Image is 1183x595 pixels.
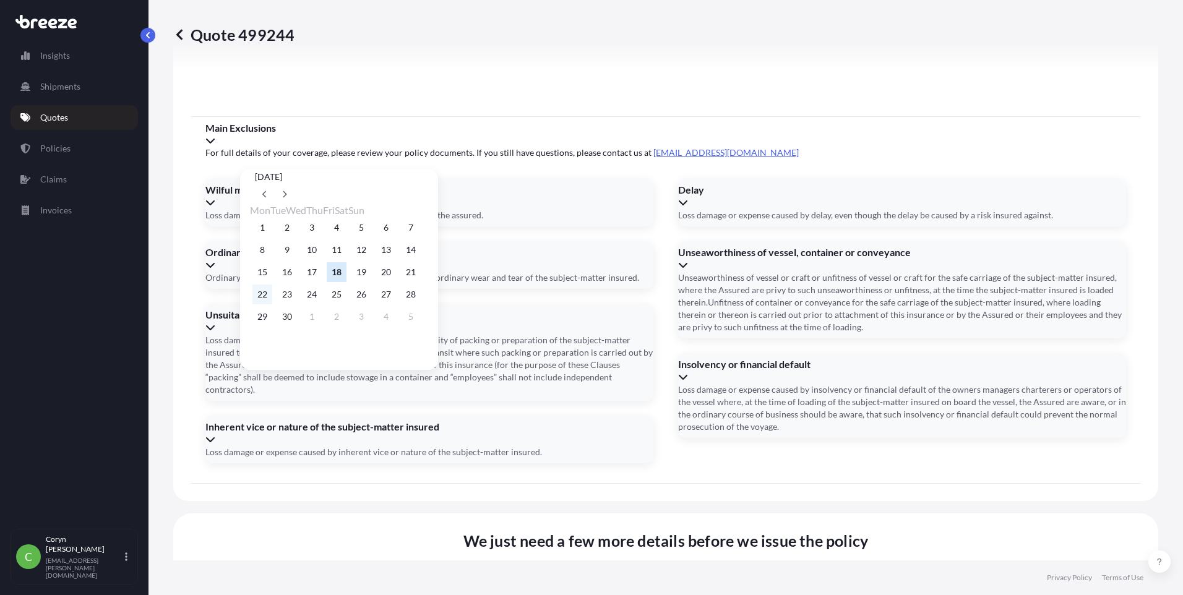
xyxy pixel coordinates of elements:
[205,122,1126,147] div: Main Exclusions
[11,136,138,161] a: Policies
[205,209,483,221] span: Loss damage or expense attributable to wilful misconduct of the assured.
[678,209,1053,221] span: Loss damage or expense caused by delay, even though the delay be caused by a risk insured against.
[277,218,297,238] button: 2
[205,421,653,445] div: Inherent vice or nature of the subject-matter insured
[302,240,322,260] button: 10
[678,383,1126,433] span: Loss damage or expense caused by insolvency or financial default of the owners managers charterer...
[376,307,396,327] button: 4
[11,74,138,99] a: Shipments
[376,285,396,304] button: 27
[46,534,123,554] p: Coryn [PERSON_NAME]
[286,204,306,216] span: Wednesday
[205,421,653,433] span: Inherent vice or nature of the subject-matter insured
[205,184,653,196] span: Wilful misconduct
[252,262,272,282] button: 15
[277,307,297,327] button: 30
[401,307,421,327] button: 5
[11,167,138,192] a: Claims
[351,240,371,260] button: 12
[327,240,346,260] button: 11
[401,218,421,238] button: 7
[653,147,799,158] a: [EMAIL_ADDRESS][DOMAIN_NAME]
[205,309,653,321] span: Unsuitable packing
[277,285,297,304] button: 23
[46,557,123,579] p: [EMAIL_ADDRESS][PERSON_NAME][DOMAIN_NAME]
[327,218,346,238] button: 4
[327,285,346,304] button: 25
[302,218,322,238] button: 3
[205,309,653,333] div: Unsuitable packing
[40,173,67,186] p: Claims
[302,285,322,304] button: 24
[11,43,138,68] a: Insights
[401,262,421,282] button: 21
[40,80,80,93] p: Shipments
[11,198,138,223] a: Invoices
[173,25,295,45] p: Quote 499244
[252,218,272,238] button: 1
[252,240,272,260] button: 8
[302,307,322,327] button: 1
[205,246,653,259] span: Ordinary wear and tear
[401,285,421,304] button: 28
[463,531,869,550] span: We just need a few more details before we issue the policy
[277,240,297,260] button: 9
[40,204,72,216] p: Invoices
[40,49,70,62] p: Insights
[376,262,396,282] button: 20
[205,122,1126,134] span: Main Exclusions
[255,169,423,184] div: [DATE]
[270,204,286,216] span: Tuesday
[1102,573,1143,583] a: Terms of Use
[351,307,371,327] button: 3
[252,285,272,304] button: 22
[327,262,346,282] button: 18
[327,307,346,327] button: 2
[678,358,1126,370] span: Insolvency or financial default
[678,246,1126,271] div: Unseaworthiness of vessel, container or conveyance
[678,184,1126,208] div: Delay
[351,262,371,282] button: 19
[351,218,371,238] button: 5
[351,285,371,304] button: 26
[302,262,322,282] button: 17
[25,550,32,563] span: C
[277,262,297,282] button: 16
[678,246,1126,259] span: Unseaworthiness of vessel, container or conveyance
[252,307,272,327] button: 29
[376,218,396,238] button: 6
[335,204,348,216] span: Saturday
[1047,573,1092,583] a: Privacy Policy
[205,272,639,284] span: Ordinary leakage, ordinary [MEDICAL_DATA] or volume, or ordinary wear and tear of the subject-mat...
[678,358,1126,383] div: Insolvency or financial default
[323,204,335,216] span: Friday
[205,246,653,271] div: Ordinary wear and tear
[11,105,138,130] a: Quotes
[401,240,421,260] button: 14
[205,446,542,458] span: Loss damage or expense caused by inherent vice or nature of the subject-matter insured.
[205,184,653,208] div: Wilful misconduct
[306,204,323,216] span: Thursday
[250,204,270,216] span: Monday
[376,240,396,260] button: 13
[205,147,1126,159] span: For full details of your coverage, please review your policy documents. If you still have questio...
[40,142,71,155] p: Policies
[678,272,1126,333] span: Unseaworthiness of vessel or craft or unfitness of vessel or craft for the safe carriage of the s...
[40,111,68,124] p: Quotes
[205,334,653,396] span: Loss damage or expense caused by insufficiency or unsuitability of packing or preparation of the ...
[348,204,364,216] span: Sunday
[678,184,1126,196] span: Delay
